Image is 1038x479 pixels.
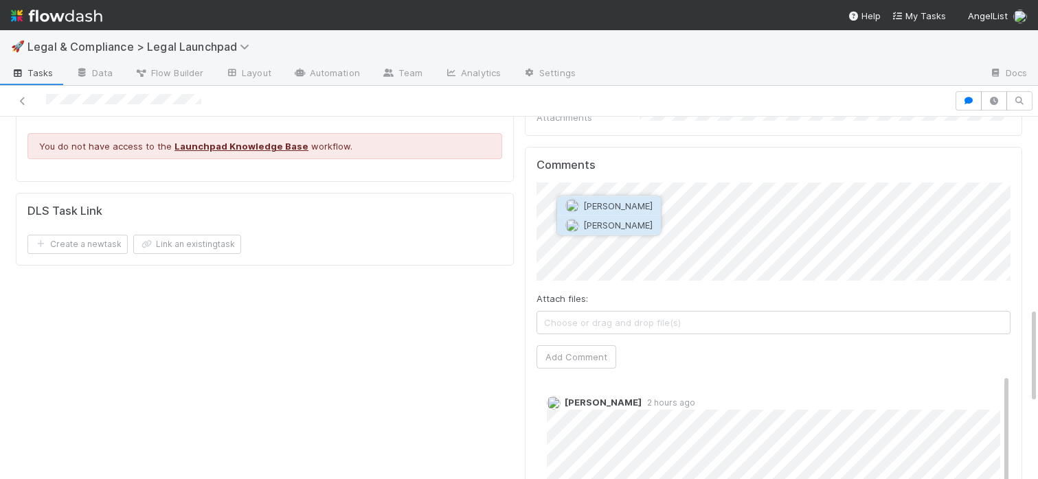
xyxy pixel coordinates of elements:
[537,292,588,305] label: Attach files:
[27,133,502,159] div: You do not have access to the workflow.
[537,312,1011,334] span: Choose or drag and drop file(s)
[124,63,214,85] a: Flow Builder
[27,205,102,218] h5: DLS Task Link
[27,235,128,254] button: Create a newtask
[968,10,1008,21] span: AngelList
[642,397,695,408] span: 2 hours ago
[133,235,241,254] button: Link an existingtask
[848,9,881,23] div: Help
[65,63,124,85] a: Data
[27,40,256,54] span: Legal & Compliance > Legal Launchpad
[135,66,203,80] span: Flow Builder
[892,10,946,21] span: My Tasks
[557,196,661,215] button: [PERSON_NAME]
[371,63,433,85] a: Team
[565,199,579,213] img: avatar_b467e446-68e1-4310-82a7-76c532dc3f4b.png
[214,63,282,85] a: Layout
[512,63,587,85] a: Settings
[547,396,561,410] img: avatar_60e5bba5-e4c9-4ca2-8b5c-d649d5645218.png
[565,218,579,232] img: avatar_60e5bba5-e4c9-4ca2-8b5c-d649d5645218.png
[583,220,653,231] span: [PERSON_NAME]
[557,215,661,235] button: [PERSON_NAME]
[978,63,1038,85] a: Docs
[583,200,653,211] span: [PERSON_NAME]
[11,4,102,27] img: logo-inverted-e16ddd16eac7371096b0.svg
[433,63,512,85] a: Analytics
[537,345,616,369] button: Add Comment
[11,40,25,52] span: 🚀
[537,159,1011,172] h5: Comments
[1013,10,1027,23] img: avatar_ba22fd42-677f-4b89-aaa3-073be741e398.png
[174,141,308,152] a: Launchpad Knowledge Base
[565,397,642,408] span: [PERSON_NAME]
[282,63,371,85] a: Automation
[537,110,640,124] div: Attachments
[11,66,54,80] span: Tasks
[892,9,946,23] a: My Tasks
